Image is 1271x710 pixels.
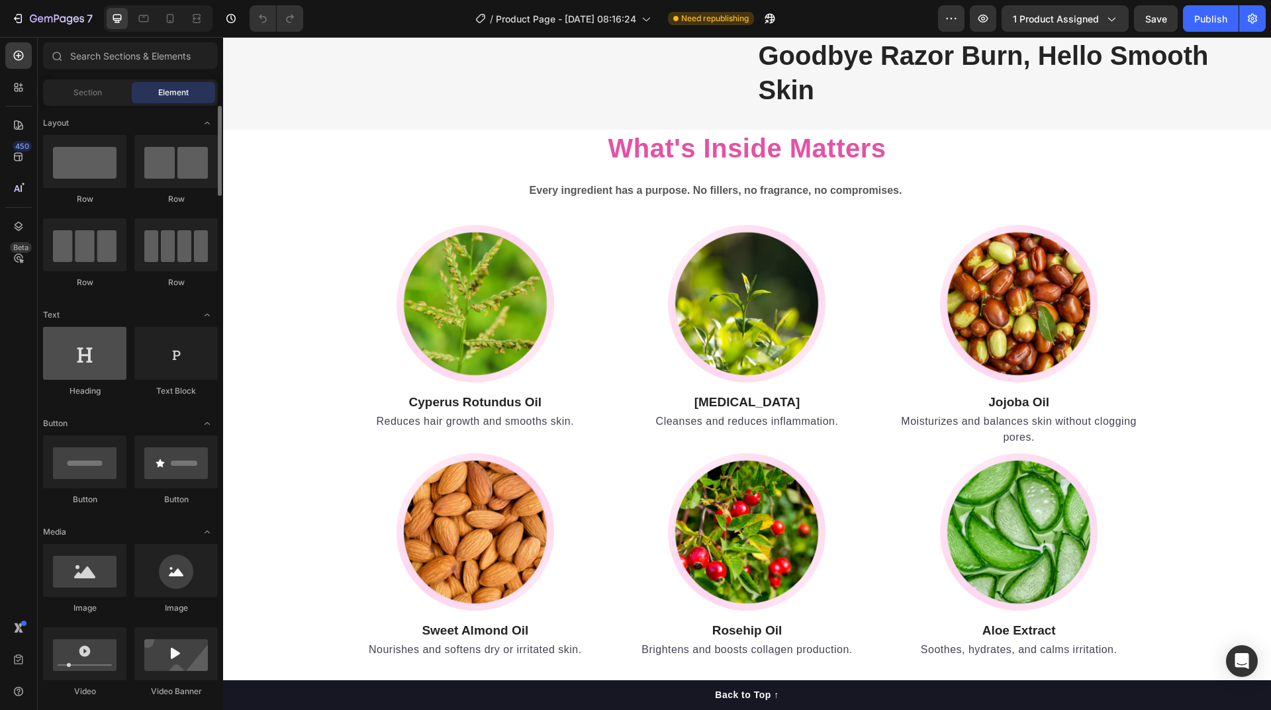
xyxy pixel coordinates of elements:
span: Media [43,526,66,538]
span: Product Page - [DATE] 08:16:24 [496,12,636,26]
strong: Jojoba Oil [765,358,826,372]
div: Beta [10,242,32,253]
img: Alt Image [717,188,874,345]
span: Section [73,87,102,99]
div: Row [134,193,218,205]
span: Toggle open [197,521,218,543]
div: Image [43,602,126,614]
iframe: Design area [223,37,1271,710]
p: Moisturizes and balances skin without clogging pores. [672,377,920,408]
div: Video [43,686,126,697]
button: Save [1134,5,1178,32]
div: Video Banner [134,686,218,697]
span: Layout [43,117,69,129]
span: 1 product assigned [1013,12,1099,26]
div: Button [134,494,218,506]
strong: What's Inside Matters [385,97,663,126]
img: Alt Image [173,416,331,574]
input: Search Sections & Elements [43,42,218,69]
strong: [MEDICAL_DATA] [471,358,577,372]
img: Alt Image [717,416,874,574]
div: Image [134,602,218,614]
span: Need republishing [681,13,749,24]
div: Undo/Redo [250,5,303,32]
div: Heading [43,385,126,397]
span: Toggle open [197,112,218,134]
div: Button [43,494,126,506]
strong: Sweet Almond Oil [199,586,305,600]
img: Alt Image [445,416,602,574]
strong: Cyperus Rotundus Oil [186,358,319,372]
div: Row [43,277,126,288]
div: Row [134,277,218,288]
p: Soothes, hydrates, and calms irritation. [672,605,920,621]
span: / [490,12,493,26]
div: Open Intercom Messenger [1226,645,1258,677]
img: Alt Image [173,188,331,345]
strong: Rosehip Oil [489,586,559,600]
span: Toggle open [197,304,218,326]
p: Reduces hair growth and smooths skin. [128,377,377,392]
strong: Aloe Extract [759,586,833,600]
div: Publish [1194,12,1227,26]
span: Element [158,87,189,99]
span: Button [43,418,68,429]
p: Nourishes and softens dry or irritated skin. [128,605,377,621]
span: Save [1145,13,1167,24]
p: Brightens and boosts collagen production. [400,605,648,621]
div: Row [43,193,126,205]
button: 7 [5,5,99,32]
div: Back to Top ↑ [492,651,555,665]
div: 450 [13,141,32,152]
img: Alt Image [445,188,602,345]
button: Publish [1183,5,1239,32]
p: Every ingredient has a purpose. No fillers, no fragrance, no compromises. [132,144,854,163]
span: Text [43,309,60,321]
div: Text Block [134,385,218,397]
p: 7 [87,11,93,26]
p: Cleanses and reduces inflammation. [400,377,648,392]
span: Toggle open [197,413,218,434]
button: 1 product assigned [1002,5,1129,32]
